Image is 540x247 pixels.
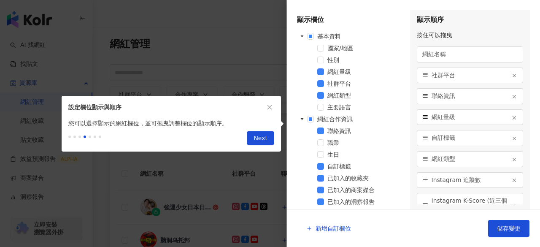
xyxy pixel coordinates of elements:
span: Next [254,132,267,145]
button: close [265,103,274,112]
div: 設定欄位顯示與順序 [68,103,265,112]
div: 您可以選擇顯示的網紅欄位，並可拖曳調整欄位的顯示順序。 [62,119,281,128]
span: close [267,104,273,110]
button: Next [247,131,274,145]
